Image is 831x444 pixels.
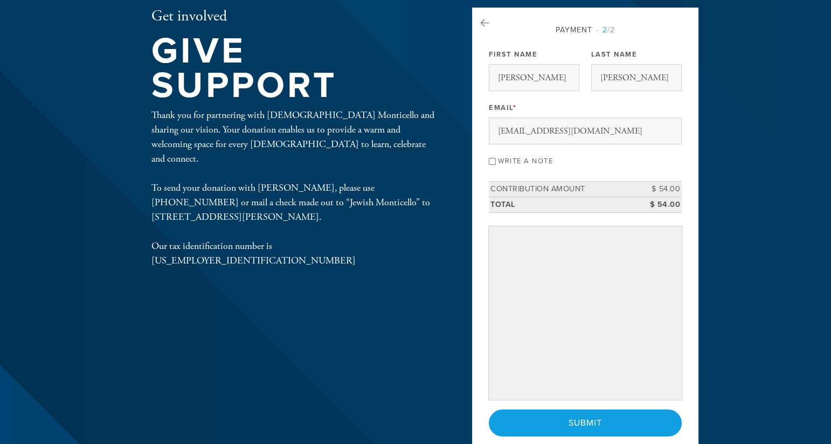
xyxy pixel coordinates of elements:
label: Write a note [498,157,553,165]
div: Payment [489,24,682,36]
span: This field is required. [513,103,517,112]
label: Last Name [591,50,638,59]
input: Submit [489,410,682,436]
h2: Get involved [151,8,437,26]
td: $ 54.00 [633,182,682,197]
h1: Give Support [151,34,437,103]
td: Total [489,197,633,212]
span: /2 [596,25,615,34]
label: First Name [489,50,537,59]
span: 2 [603,25,607,34]
div: Thank you for partnering with [DEMOGRAPHIC_DATA] Monticello and sharing our vision. Your donation... [151,108,437,268]
label: Email [489,103,516,113]
td: Contribution Amount [489,182,633,197]
td: $ 54.00 [633,197,682,212]
iframe: Secure payment input frame [491,228,680,398]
